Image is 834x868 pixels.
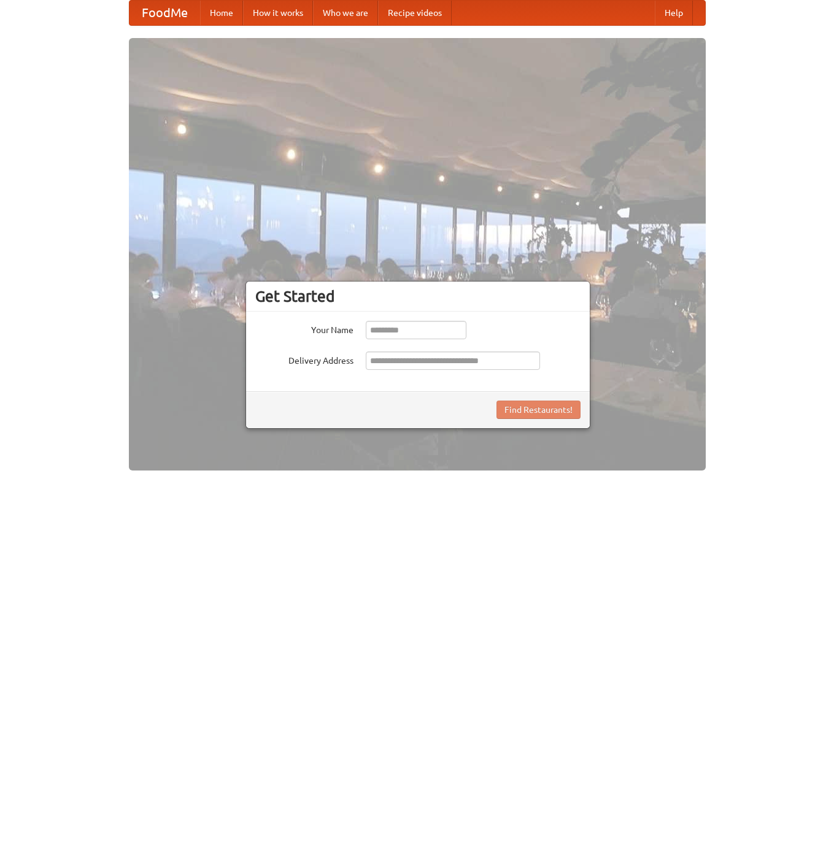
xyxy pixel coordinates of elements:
[243,1,313,25] a: How it works
[655,1,693,25] a: Help
[255,351,353,367] label: Delivery Address
[129,1,200,25] a: FoodMe
[496,401,581,419] button: Find Restaurants!
[255,321,353,336] label: Your Name
[255,287,581,305] h3: Get Started
[313,1,378,25] a: Who we are
[200,1,243,25] a: Home
[378,1,452,25] a: Recipe videos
